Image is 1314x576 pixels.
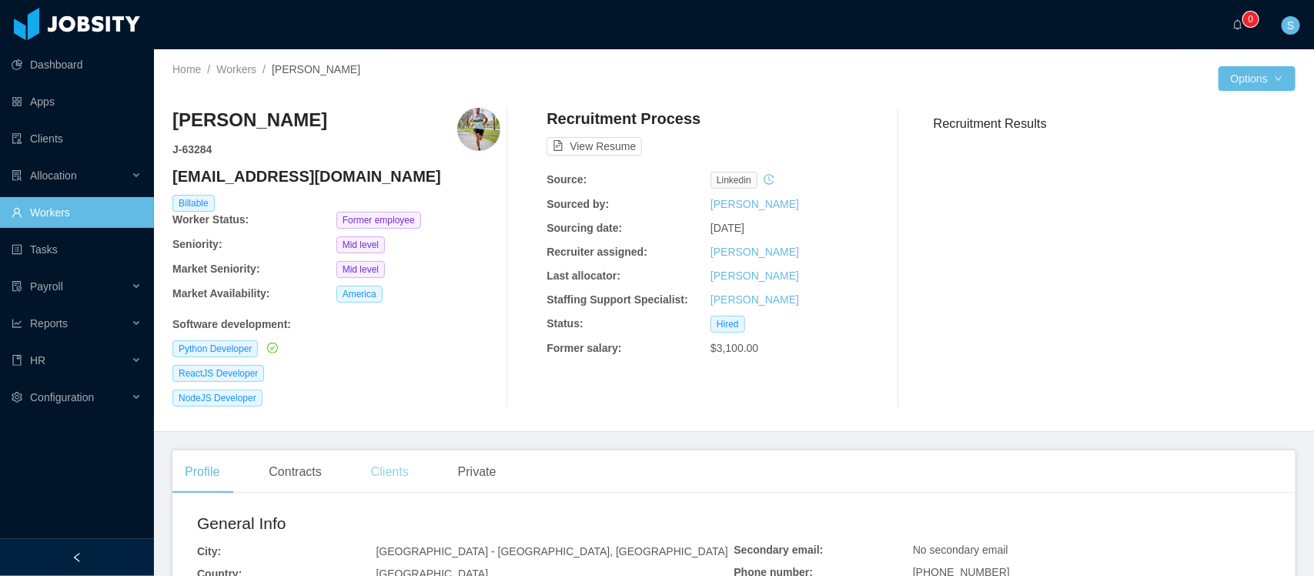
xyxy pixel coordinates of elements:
[1287,16,1294,35] span: S
[336,236,385,253] span: Mid level
[12,392,22,403] i: icon: setting
[30,354,45,367] span: HR
[172,318,291,330] b: Software development :
[734,544,824,556] b: Secondary email:
[547,293,688,306] b: Staffing Support Specialist:
[710,172,757,189] span: linkedin
[547,137,642,156] button: icon: file-textView Resume
[547,198,609,210] b: Sourced by:
[710,222,744,234] span: [DATE]
[547,246,647,258] b: Recruiter assigned:
[264,342,278,354] a: icon: check-circle
[262,63,266,75] span: /
[336,212,421,229] span: Former employee
[30,280,63,293] span: Payroll
[12,197,142,228] a: icon: userWorkers
[710,198,799,210] a: [PERSON_NAME]
[172,143,212,156] strong: J- 63284
[197,511,734,536] h2: General Info
[913,544,1008,556] span: No secondary email
[934,114,1296,133] h3: Recruitment Results
[172,390,262,407] span: NodeJS Developer
[547,317,583,330] b: Status:
[547,140,642,152] a: icon: file-textView Resume
[376,545,727,558] span: [GEOGRAPHIC_DATA] - [GEOGRAPHIC_DATA], [GEOGRAPHIC_DATA]
[547,173,587,186] b: Source:
[457,108,500,151] img: c27a4fd4-ef69-4185-af1c-33888a17a16d_67d2ed10837c9-400w.png
[197,545,221,558] b: City:
[207,63,210,75] span: /
[30,317,68,330] span: Reports
[1243,12,1259,27] sup: 0
[12,281,22,292] i: icon: file-protect
[547,342,621,354] b: Former salary:
[12,318,22,329] i: icon: line-chart
[710,293,799,306] a: [PERSON_NAME]
[12,355,22,366] i: icon: book
[172,213,249,226] b: Worker Status:
[172,195,215,212] span: Billable
[256,450,333,494] div: Contracts
[547,222,622,234] b: Sourcing date:
[12,49,142,80] a: icon: pie-chartDashboard
[710,270,799,282] a: [PERSON_NAME]
[12,170,22,181] i: icon: solution
[172,166,500,187] h4: [EMAIL_ADDRESS][DOMAIN_NAME]
[764,174,774,185] i: icon: history
[172,263,260,275] b: Market Seniority:
[172,287,270,300] b: Market Availability:
[216,63,256,75] a: Workers
[12,123,142,154] a: icon: auditClients
[172,365,264,382] span: ReactJS Developer
[336,286,383,303] span: America
[30,169,77,182] span: Allocation
[547,270,620,282] b: Last allocator:
[172,63,201,75] a: Home
[710,316,745,333] span: Hired
[30,391,94,404] span: Configuration
[710,246,799,258] a: [PERSON_NAME]
[1232,19,1243,30] i: icon: bell
[267,343,278,353] i: icon: check-circle
[12,234,142,265] a: icon: profileTasks
[172,238,222,250] b: Seniority:
[336,261,385,278] span: Mid level
[710,342,758,354] span: $3,100.00
[172,108,327,132] h3: [PERSON_NAME]
[1219,66,1296,91] button: Optionsicon: down
[272,63,360,75] span: [PERSON_NAME]
[172,340,258,357] span: Python Developer
[446,450,509,494] div: Private
[359,450,421,494] div: Clients
[12,86,142,117] a: icon: appstoreApps
[172,450,232,494] div: Profile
